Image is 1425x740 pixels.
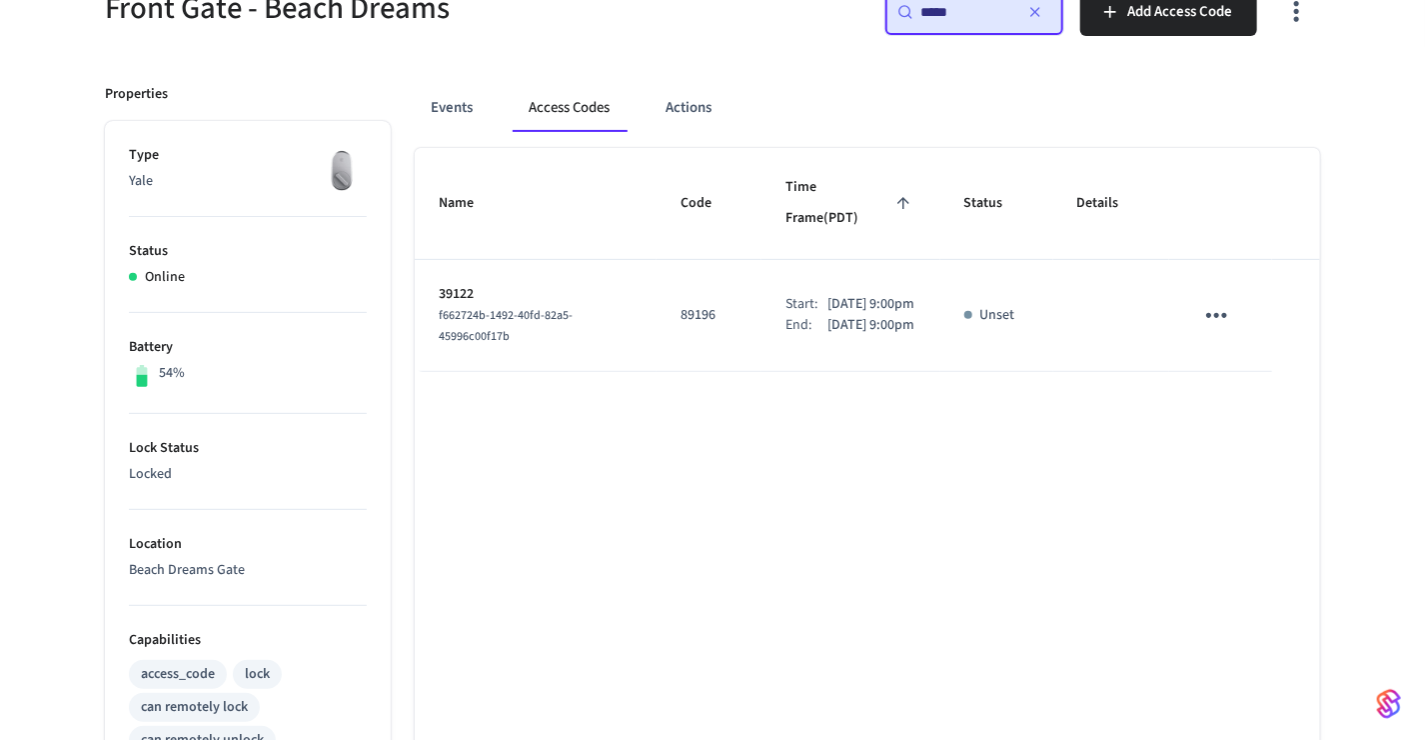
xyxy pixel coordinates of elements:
[785,172,915,235] span: Time Frame(PDT)
[681,188,737,219] span: Code
[415,148,1320,372] table: sticky table
[415,84,1320,132] div: ant example
[105,84,168,105] p: Properties
[439,188,500,219] span: Name
[129,560,367,581] p: Beach Dreams Gate
[129,464,367,485] p: Locked
[785,294,827,315] div: Start:
[129,241,367,262] p: Status
[827,315,914,336] p: [DATE] 9:00pm
[245,664,270,685] div: lock
[681,305,737,326] p: 89196
[1377,688,1401,720] img: SeamLogoGradient.69752ec5.svg
[129,145,367,166] p: Type
[439,307,573,345] span: f662724b-1492-40fd-82a5-45996c00f17b
[145,267,185,288] p: Online
[415,84,489,132] button: Events
[317,145,367,195] img: August Wifi Smart Lock 3rd Gen, Silver, Front
[141,664,215,685] div: access_code
[513,84,626,132] button: Access Codes
[827,294,914,315] p: [DATE] 9:00pm
[650,84,727,132] button: Actions
[159,363,185,384] p: 54%
[129,438,367,459] p: Lock Status
[129,337,367,358] p: Battery
[129,534,367,555] p: Location
[141,697,248,718] div: can remotely lock
[964,188,1029,219] span: Status
[129,171,367,192] p: Yale
[1077,188,1145,219] span: Details
[129,630,367,651] p: Capabilities
[785,315,827,336] div: End:
[439,284,633,305] p: 39122
[980,305,1015,326] p: Unset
